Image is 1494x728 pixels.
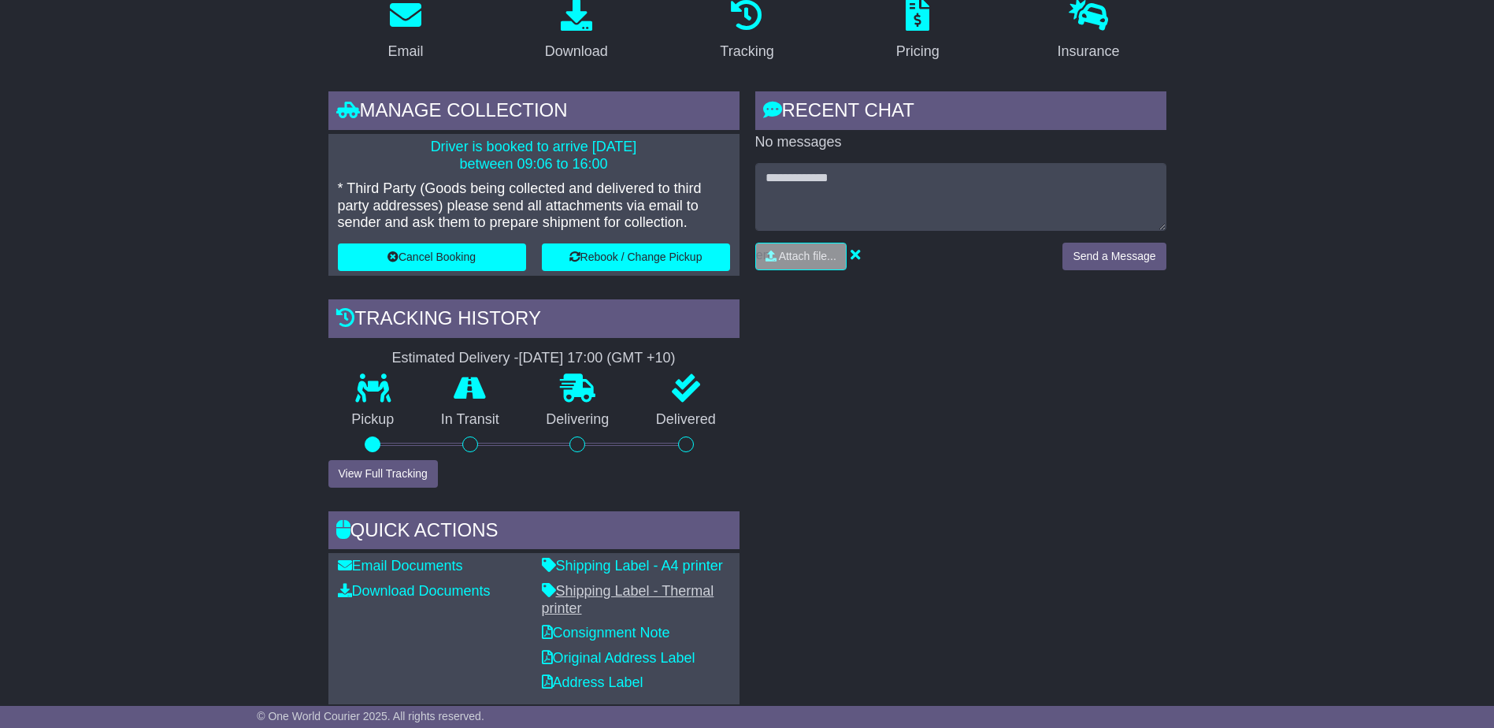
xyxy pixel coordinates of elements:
[328,350,740,367] div: Estimated Delivery -
[542,625,670,641] a: Consignment Note
[519,350,676,367] div: [DATE] 17:00 (GMT +10)
[328,299,740,342] div: Tracking history
[328,511,740,554] div: Quick Actions
[632,411,740,429] p: Delivered
[338,583,491,599] a: Download Documents
[542,674,643,690] a: Address Label
[542,650,695,666] a: Original Address Label
[542,558,723,574] a: Shipping Label - A4 printer
[338,139,730,173] p: Driver is booked to arrive [DATE] between 09:06 to 16:00
[338,243,526,271] button: Cancel Booking
[338,180,730,232] p: * Third Party (Goods being collected and delivered to third party addresses) please send all atta...
[387,41,423,62] div: Email
[338,558,463,574] a: Email Documents
[542,243,730,271] button: Rebook / Change Pickup
[257,710,484,722] span: © One World Courier 2025. All rights reserved.
[1058,41,1120,62] div: Insurance
[720,41,773,62] div: Tracking
[328,460,438,488] button: View Full Tracking
[545,41,608,62] div: Download
[755,91,1166,134] div: RECENT CHAT
[523,411,633,429] p: Delivering
[328,91,740,134] div: Manage collection
[896,41,940,62] div: Pricing
[1062,243,1166,270] button: Send a Message
[755,134,1166,151] p: No messages
[542,583,714,616] a: Shipping Label - Thermal printer
[328,411,418,429] p: Pickup
[417,411,523,429] p: In Transit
